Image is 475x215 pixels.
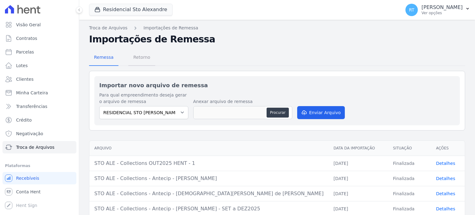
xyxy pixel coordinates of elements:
[94,160,323,167] div: STO ALE - Collections OUT2025 HENT - 1
[89,50,155,66] nav: Tab selector
[2,59,76,72] a: Lotes
[90,51,117,63] span: Remessa
[431,141,465,156] th: Ações
[89,25,465,31] nav: Breadcrumb
[388,186,431,201] td: Finalizada
[16,144,54,150] span: Troca de Arquivos
[328,171,388,186] td: [DATE]
[436,176,455,181] a: Detalhes
[422,4,463,11] p: [PERSON_NAME]
[409,8,414,12] span: RT
[130,51,154,63] span: Retorno
[94,205,323,213] div: STO ALE - Collections - Antecip - [PERSON_NAME] - SET a DEZ2025
[16,189,41,195] span: Conta Hent
[2,32,76,45] a: Contratos
[99,81,455,89] h2: Importar novo arquivo de remessa
[328,141,388,156] th: Data da Importação
[16,175,39,181] span: Recebíveis
[2,186,76,198] a: Conta Hent
[2,46,76,58] a: Parcelas
[2,172,76,184] a: Recebíveis
[16,131,43,137] span: Negativação
[2,73,76,85] a: Clientes
[2,19,76,31] a: Visão Geral
[422,11,463,15] p: Ver opções
[297,106,345,119] button: Enviar Arquivo
[16,103,47,110] span: Transferências
[16,90,48,96] span: Minha Carteira
[16,22,41,28] span: Visão Geral
[16,117,32,123] span: Crédito
[5,162,74,170] div: Plataformas
[328,186,388,201] td: [DATE]
[16,62,28,69] span: Lotes
[128,50,155,66] a: Retorno
[267,108,289,118] button: Procurar
[99,92,188,105] label: Para qual empreendimento deseja gerar o arquivo de remessa
[436,161,455,166] a: Detalhes
[2,141,76,153] a: Troca de Arquivos
[94,190,323,197] div: STO ALE - Collections - Antecip - [DEMOGRAPHIC_DATA][PERSON_NAME] de [PERSON_NAME]
[388,156,431,171] td: Finalizada
[89,50,118,66] a: Remessa
[16,35,37,41] span: Contratos
[89,34,465,45] h2: Importações de Remessa
[2,87,76,99] a: Minha Carteira
[89,25,127,31] a: Troca de Arquivos
[2,100,76,113] a: Transferências
[2,127,76,140] a: Negativação
[94,175,323,182] div: STO ALE - Collections - Antecip - [PERSON_NAME]
[89,141,328,156] th: Arquivo
[388,171,431,186] td: Finalizada
[400,1,475,19] button: RT [PERSON_NAME] Ver opções
[436,191,455,196] a: Detalhes
[2,114,76,126] a: Crédito
[143,25,198,31] a: Importações de Remessa
[388,141,431,156] th: Situação
[436,206,455,211] a: Detalhes
[16,49,34,55] span: Parcelas
[89,4,173,15] button: Residencial Sto Alexandre
[328,156,388,171] td: [DATE]
[16,76,33,82] span: Clientes
[193,98,292,105] label: Anexar arquivo de remessa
